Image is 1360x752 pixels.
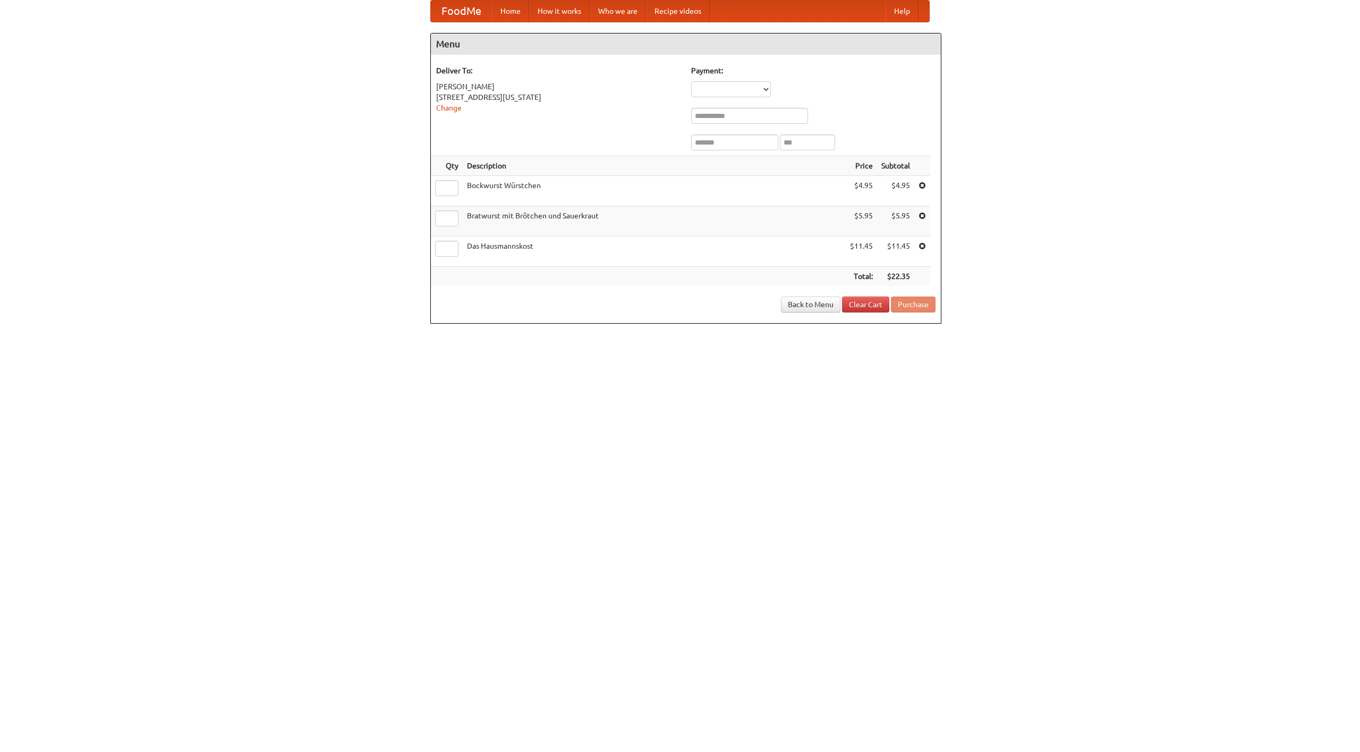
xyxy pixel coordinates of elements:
[436,65,681,76] h5: Deliver To:
[590,1,646,22] a: Who we are
[891,297,936,312] button: Purchase
[842,297,889,312] a: Clear Cart
[431,33,941,55] h4: Menu
[846,236,877,267] td: $11.45
[436,104,462,112] a: Change
[529,1,590,22] a: How it works
[431,1,492,22] a: FoodMe
[886,1,919,22] a: Help
[463,176,846,206] td: Bockwurst Würstchen
[877,156,914,176] th: Subtotal
[877,206,914,236] td: $5.95
[431,156,463,176] th: Qty
[877,236,914,267] td: $11.45
[846,206,877,236] td: $5.95
[846,267,877,286] th: Total:
[877,267,914,286] th: $22.35
[846,176,877,206] td: $4.95
[436,81,681,92] div: [PERSON_NAME]
[646,1,710,22] a: Recipe videos
[492,1,529,22] a: Home
[463,156,846,176] th: Description
[463,206,846,236] td: Bratwurst mit Brötchen und Sauerkraut
[781,297,840,312] a: Back to Menu
[463,236,846,267] td: Das Hausmannskost
[846,156,877,176] th: Price
[877,176,914,206] td: $4.95
[691,65,936,76] h5: Payment:
[436,92,681,103] div: [STREET_ADDRESS][US_STATE]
